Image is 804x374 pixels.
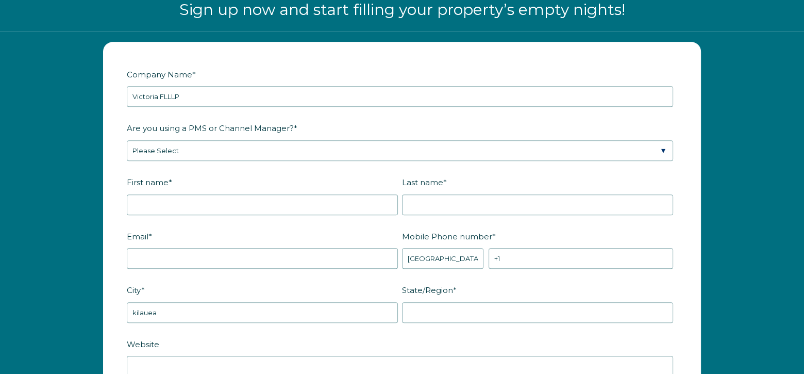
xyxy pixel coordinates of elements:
span: Company Name [127,67,192,83]
span: Last name [402,174,443,190]
span: Mobile Phone number [402,229,492,245]
span: Website [127,336,159,352]
span: First name [127,174,169,190]
span: Email [127,229,148,245]
span: City [127,282,141,298]
span: State/Region [402,282,453,298]
span: Are you using a PMS or Channel Manager? [127,120,294,136]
